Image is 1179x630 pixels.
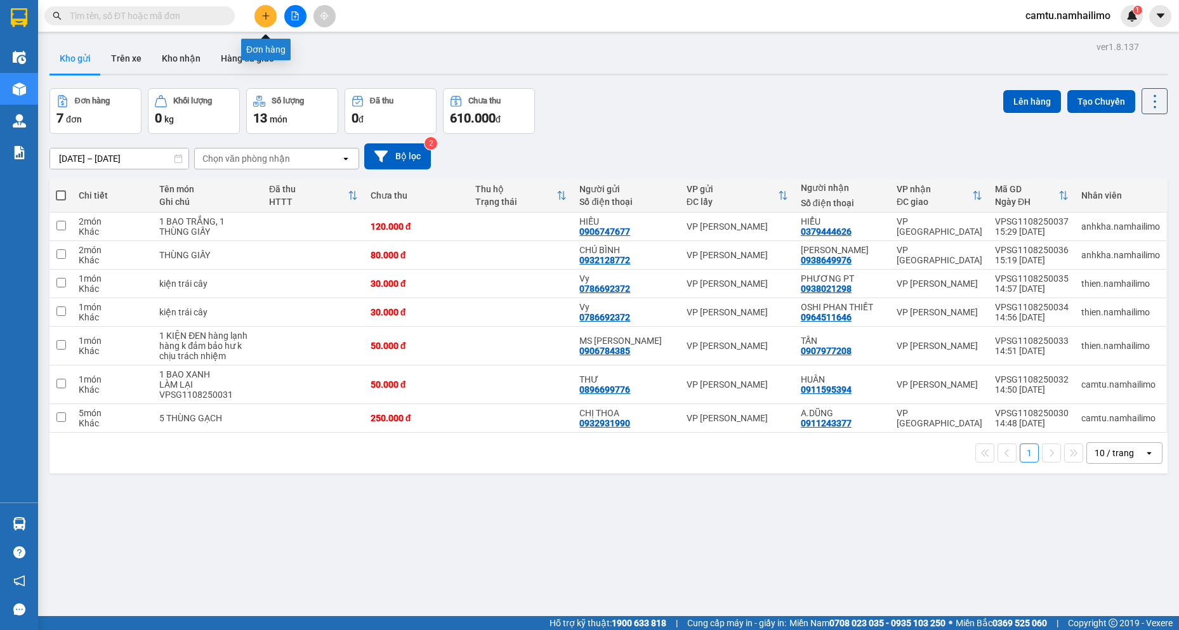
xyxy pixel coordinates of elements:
[680,179,794,213] th: Toggle SortBy
[159,369,256,379] div: 1 BAO XANH
[995,302,1069,312] div: VPSG1108250034
[579,374,673,384] div: THƯ
[829,618,945,628] strong: 0708 023 035 - 0935 103 250
[1067,90,1135,113] button: Tạo Chuyến
[254,5,277,27] button: plus
[801,183,884,193] div: Người nhận
[801,408,884,418] div: A.DŨNG
[496,114,501,124] span: đ
[359,114,364,124] span: đ
[579,384,630,395] div: 0896699776
[801,284,852,294] div: 0938021298
[687,379,788,390] div: VP [PERSON_NAME]
[79,384,147,395] div: Khác
[989,179,1075,213] th: Toggle SortBy
[313,5,336,27] button: aim
[371,221,463,232] div: 120.000 đ
[79,255,147,265] div: Khác
[801,374,884,384] div: HUÂN
[364,143,431,169] button: Bộ lọc
[246,88,338,134] button: Số lượng13món
[475,184,557,194] div: Thu hộ
[897,341,982,351] div: VP [PERSON_NAME]
[995,184,1058,194] div: Mã GD
[11,12,30,25] span: Gửi:
[897,408,982,428] div: VP [GEOGRAPHIC_DATA]
[897,197,972,207] div: ĐC giao
[1081,250,1160,260] div: anhkha.namhailimo
[1097,40,1139,54] div: ver 1.8.137
[371,341,463,351] div: 50.000 đ
[687,279,788,289] div: VP [PERSON_NAME]
[995,197,1058,207] div: Ngày ĐH
[159,341,256,361] div: hàng k đảm bảo hư k chịu trách nhiệm
[202,152,290,165] div: Chọn văn phòng nhận
[79,226,147,237] div: Khác
[475,197,557,207] div: Trạng thái
[79,374,147,384] div: 1 món
[371,379,463,390] div: 50.000 đ
[579,302,673,312] div: Vy
[75,96,110,105] div: Đơn hàng
[49,88,142,134] button: Đơn hàng7đơn
[579,245,673,255] div: CHÚ BÌNH
[995,245,1069,255] div: VPSG1108250036
[1081,190,1160,200] div: Nhân viên
[801,384,852,395] div: 0911595394
[11,11,112,41] div: VP [PERSON_NAME]
[173,96,212,105] div: Khối lượng
[79,408,147,418] div: 5 món
[261,11,270,20] span: plus
[13,82,26,96] img: warehouse-icon
[579,346,630,356] div: 0906784385
[995,374,1069,384] div: VPSG1108250032
[1057,616,1058,630] span: |
[995,346,1069,356] div: 14:51 [DATE]
[469,179,574,213] th: Toggle SortBy
[579,216,673,226] div: HIẾU
[371,190,463,200] div: Chưa thu
[79,245,147,255] div: 2 món
[320,11,329,20] span: aim
[995,216,1069,226] div: VPSG1108250037
[1144,448,1154,458] svg: open
[164,114,174,124] span: kg
[159,184,256,194] div: Tên món
[79,284,147,294] div: Khác
[897,279,982,289] div: VP [PERSON_NAME]
[1081,279,1160,289] div: thien.namhailimo
[579,226,630,237] div: 0906747677
[579,312,630,322] div: 0786692372
[1081,379,1160,390] div: camtu.namhailimo
[1020,443,1039,463] button: 1
[148,88,240,134] button: Khối lượng0kg
[13,546,25,558] span: question-circle
[949,620,952,626] span: ⚪️
[79,418,147,428] div: Khác
[687,197,778,207] div: ĐC lấy
[1003,90,1061,113] button: Lên hàng
[687,184,778,194] div: VP gửi
[995,273,1069,284] div: VPSG1108250035
[79,312,147,322] div: Khác
[159,307,256,317] div: kiện trái cây
[119,82,225,100] div: 80.000
[1081,341,1160,351] div: thien.namhailimo
[49,43,101,74] button: Kho gửi
[579,418,630,428] div: 0932931990
[79,273,147,284] div: 1 món
[341,154,351,164] svg: open
[801,245,884,255] div: Minh Hồng
[159,379,256,400] div: LÀM LẠI VPSG1108250031
[995,418,1069,428] div: 14:48 [DATE]
[159,197,256,207] div: Ghi chú
[1081,413,1160,423] div: camtu.namhailimo
[371,413,463,423] div: 250.000 đ
[801,216,884,226] div: HIỂU
[56,110,63,126] span: 7
[1081,307,1160,317] div: thien.namhailimo
[211,43,284,74] button: Hàng đã giao
[79,216,147,226] div: 2 món
[801,312,852,322] div: 0964511646
[443,88,535,134] button: Chưa thu610.000đ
